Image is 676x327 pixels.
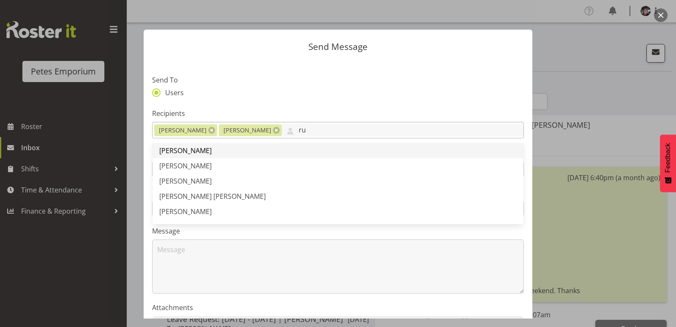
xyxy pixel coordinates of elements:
span: [PERSON_NAME] [159,161,212,170]
p: Send Message [152,42,524,51]
a: [PERSON_NAME] [153,204,523,219]
a: [PERSON_NAME] [153,173,523,189]
a: [PERSON_NAME] [153,143,523,158]
a: [PERSON_NAME] [PERSON_NAME] [153,189,523,204]
span: [PERSON_NAME] [159,207,212,216]
input: Search for users [282,124,523,137]
span: [PERSON_NAME] [159,222,212,231]
span: [PERSON_NAME] [159,126,207,135]
button: Feedback - Show survey [660,135,676,192]
span: [PERSON_NAME] [PERSON_NAME] [159,192,266,201]
span: [PERSON_NAME] [159,146,212,155]
label: Subject [152,187,524,197]
label: Recipients [152,108,524,118]
label: Send Via [152,147,524,157]
label: Attachments [152,302,524,313]
a: [PERSON_NAME] [153,158,523,173]
input: Subject [152,200,524,217]
span: Feedback [664,143,672,173]
span: Users [161,88,184,97]
span: [PERSON_NAME] [224,126,271,135]
label: Send To [152,75,524,85]
a: [PERSON_NAME] [153,219,523,234]
span: [PERSON_NAME] [159,176,212,186]
label: Message [152,226,524,236]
